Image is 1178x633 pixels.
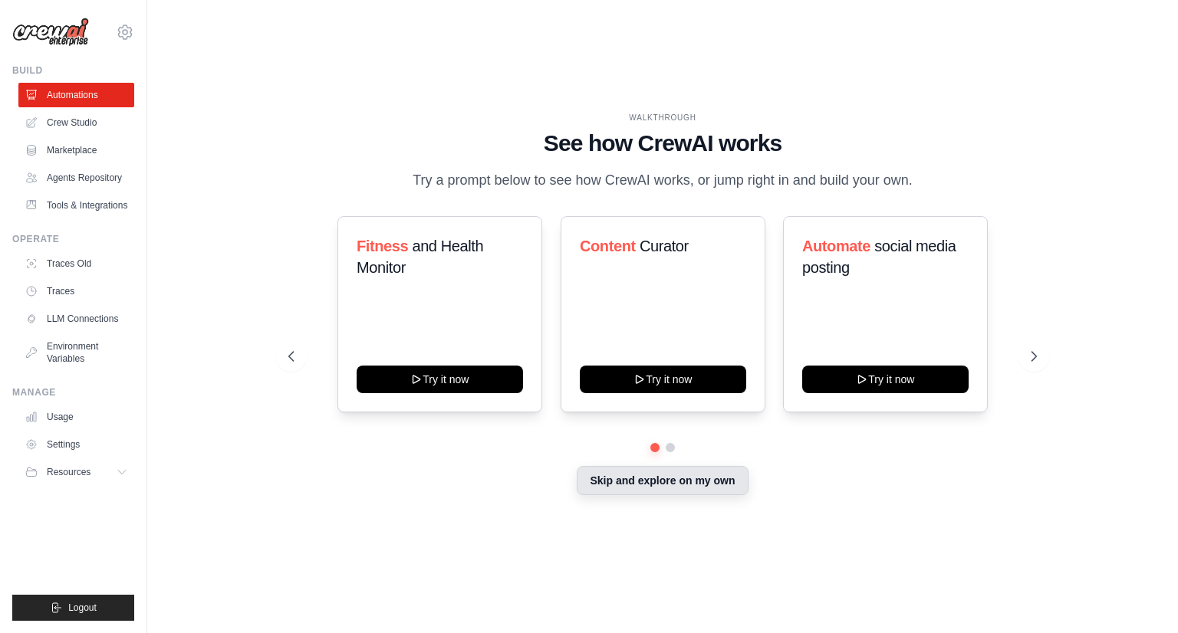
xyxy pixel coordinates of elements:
a: Traces [18,279,134,303]
button: Skip and explore on my own [577,466,748,495]
span: and Health Monitor [357,238,483,276]
span: Content [580,238,636,254]
a: Agents Repository [18,166,134,190]
span: social media posting [802,238,956,276]
h1: See how CrewAI works [288,130,1037,157]
a: Automations [18,83,134,107]
span: Curator [640,238,689,254]
a: LLM Connections [18,307,134,331]
div: WALKTHROUGH [288,112,1037,123]
div: Build [12,64,134,77]
a: Tools & Integrations [18,193,134,218]
div: Chat-Widget [1101,559,1178,633]
p: Try a prompt below to see how CrewAI works, or jump right in and build your own. [405,169,920,192]
button: Try it now [357,366,523,393]
button: Logout [12,595,134,621]
a: Settings [18,432,134,457]
span: Resources [47,466,90,478]
a: Environment Variables [18,334,134,371]
img: Logo [12,18,89,47]
div: Operate [12,233,134,245]
a: Traces Old [18,251,134,276]
a: Usage [18,405,134,429]
button: Try it now [802,366,969,393]
button: Resources [18,460,134,484]
span: Automate [802,238,870,254]
span: Fitness [357,238,408,254]
div: Manage [12,386,134,398]
iframe: Chat Widget [1101,559,1178,633]
a: Crew Studio [18,110,134,135]
span: Logout [68,602,97,614]
button: Try it now [580,366,746,393]
a: Marketplace [18,138,134,162]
